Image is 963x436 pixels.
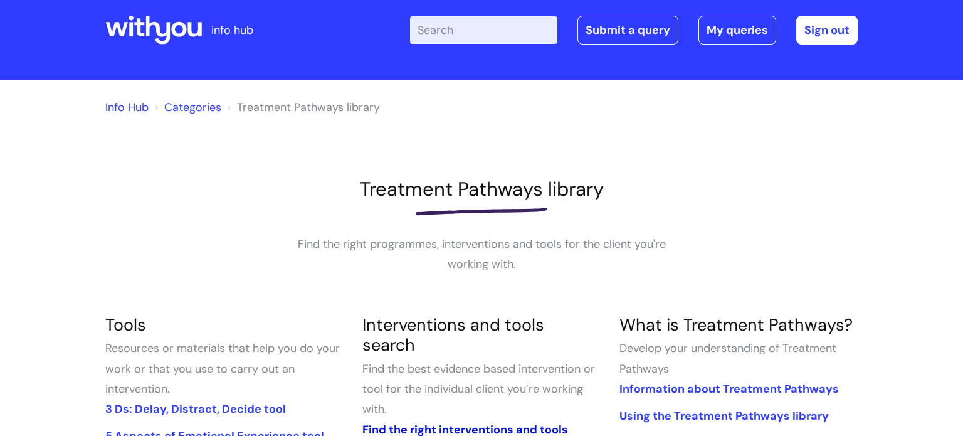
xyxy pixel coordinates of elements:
a: Tools [105,314,146,336]
h1: Treatment Pathways library [105,178,858,201]
span: Resources or materials that help you do your work or that you use to carry out an intervention. [105,341,340,396]
a: My queries [698,16,776,45]
a: Submit a query [577,16,678,45]
div: | - [410,16,858,45]
a: 3 Ds: Delay, Distract, Decide tool [105,401,286,417]
a: Interventions and tools search [362,314,544,356]
p: Find the right programmes, interventions and tools for the client you're working with. [293,234,670,275]
a: Information about Treatment Pathways [619,381,839,396]
a: Sign out [796,16,858,45]
a: Using the Treatment Pathways library [619,408,829,423]
li: Treatment Pathways library [224,97,380,117]
p: info hub [211,20,253,40]
a: What is Treatment Pathways? [619,314,853,336]
span: Develop your understanding of Treatment Pathways [619,341,836,376]
input: Search [410,16,557,44]
span: Find the best evidence based intervention or tool for the individual client you’re working with. [362,361,595,417]
a: Info Hub [105,100,149,115]
li: Solution home [152,97,221,117]
a: Categories [164,100,221,115]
